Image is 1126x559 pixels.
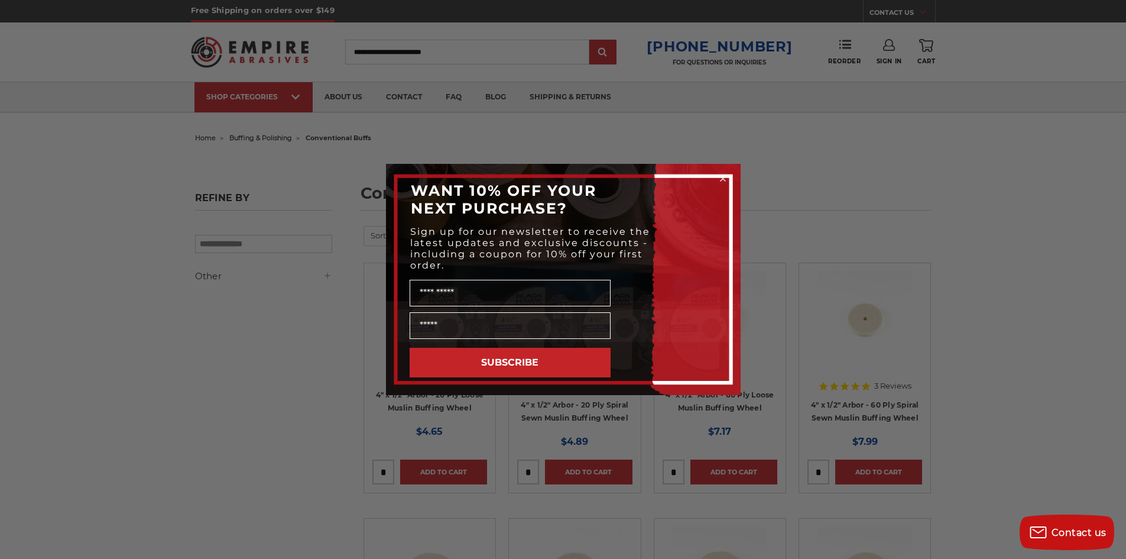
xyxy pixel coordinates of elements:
span: Contact us [1052,527,1106,538]
button: Contact us [1020,515,1114,550]
span: Sign up for our newsletter to receive the latest updates and exclusive discounts - including a co... [410,226,650,271]
button: SUBSCRIBE [410,348,611,377]
span: WANT 10% OFF YOUR NEXT PURCHASE? [411,182,596,217]
button: Close dialog [717,173,729,185]
input: Email [410,312,611,339]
